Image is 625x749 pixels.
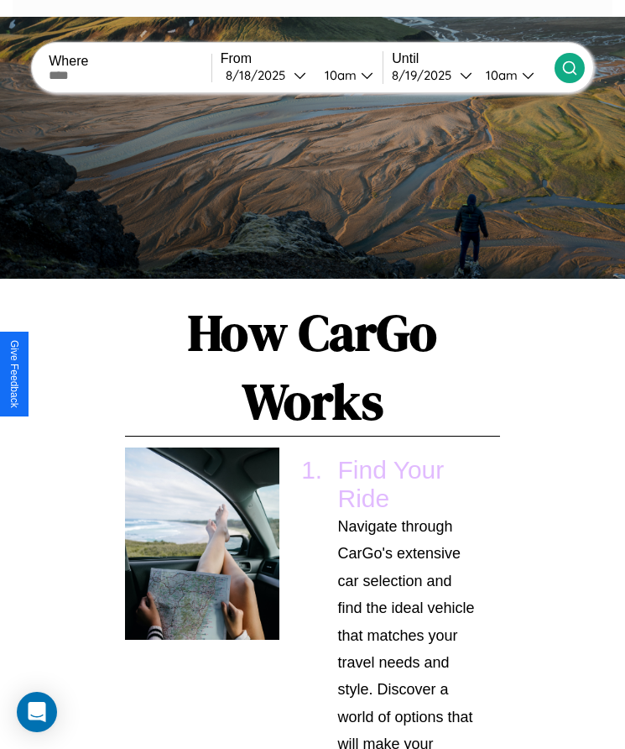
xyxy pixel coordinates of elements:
button: 10am [311,66,383,84]
div: Open Intercom Messenger [17,692,57,732]
div: 8 / 19 / 2025 [392,67,460,83]
label: Until [392,51,555,66]
div: 10am [477,67,522,83]
label: Where [49,54,211,69]
h1: How CarGo Works [125,298,500,437]
div: 8 / 18 / 2025 [226,67,294,83]
label: From [221,51,383,66]
div: Give Feedback [8,340,20,408]
button: 10am [472,66,555,84]
button: 8/18/2025 [221,66,311,84]
div: 10am [316,67,361,83]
